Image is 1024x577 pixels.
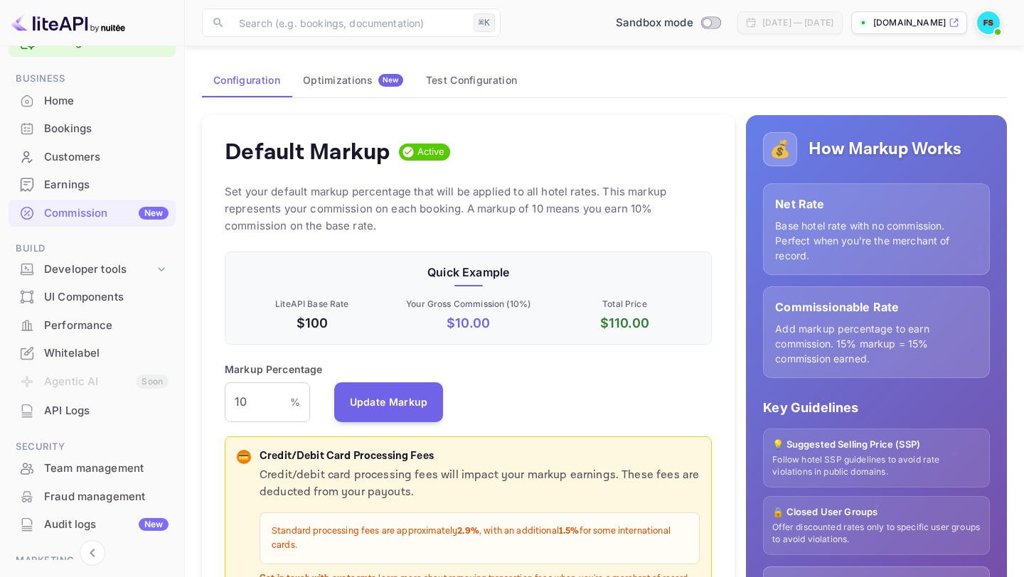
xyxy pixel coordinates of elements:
p: $100 [237,313,388,333]
input: Search (e.g. bookings, documentation) [230,9,468,37]
div: Earnings [44,177,169,193]
div: UI Components [44,289,169,306]
div: ⌘K [474,14,495,32]
p: [DOMAIN_NAME] [873,16,946,29]
a: Audit logsNew [9,511,176,537]
div: Fraud management [9,483,176,511]
p: 🔒 Closed User Groups [772,505,981,519]
div: Whitelabel [9,340,176,367]
button: Update Markup [334,382,444,422]
div: Home [9,87,176,115]
span: Build [9,241,176,257]
a: UI Components [9,284,176,310]
a: Home [9,87,176,114]
a: Team management [9,455,176,481]
p: $ 10.00 [393,313,544,333]
span: Marketing [9,553,176,568]
h4: Default Markup [225,138,390,166]
div: Commission [44,205,169,222]
div: API Logs [9,397,176,425]
a: Fraud management [9,483,176,509]
strong: 1.5% [559,525,580,537]
p: Credit/debit card processing fees will impact your markup earnings. These fees are deducted from ... [260,467,700,501]
p: Follow hotel SSP guidelines to avoid rate violations in public domains. [772,454,981,478]
p: Base hotel rate with no commission. Perfect when you're the merchant of record. [775,218,978,263]
span: Business [9,71,176,87]
div: Fraud management [44,489,169,505]
p: 💰 [769,136,791,162]
button: Collapse navigation [80,540,105,566]
span: Sandbox mode [616,15,693,31]
a: Whitelabel [9,340,176,366]
div: UI Components [9,284,176,311]
div: Developer tools [44,261,154,278]
button: Configuration [202,63,292,97]
div: Home [44,93,169,109]
a: Earnings [9,171,176,198]
div: Optimizations [303,74,403,87]
span: Security [9,439,176,455]
p: Markup Percentage [225,362,323,377]
button: Test Configuration [415,63,528,97]
input: 0 [225,382,290,422]
div: Team management [9,455,176,482]
p: 💳 [238,451,249,463]
h5: How Markup Works [809,138,961,161]
img: Find Samui [977,11,1000,34]
p: Standard processing fees are approximately , with an additional for some international cards. [272,524,688,552]
a: Customers [9,144,176,170]
div: Switch to Production mode [610,15,726,31]
div: Performance [44,318,169,334]
div: Customers [9,144,176,171]
a: API Logs [9,397,176,424]
p: % [290,394,300,409]
div: Bookings [44,121,169,137]
strong: 2.9% [457,525,479,537]
p: Net Rate [775,195,978,212]
p: Add markup percentage to earn commission. 15% markup = 15% commission earned. [775,321,978,366]
img: LiteAPI logo [11,11,125,34]
span: New [378,75,403,85]
a: Performance [9,312,176,338]
div: Audit logs [44,517,169,533]
div: Performance [9,312,176,340]
p: Credit/Debit Card Processing Fees [260,448,700,465]
p: 💡 Suggested Selling Price (SSP) [772,438,981,452]
div: New [139,518,169,531]
p: Offer discounted rates only to specific user groups to avoid violations. [772,522,981,546]
div: Developer tools [9,257,176,282]
p: Set your default markup percentage that will be applied to all hotel rates. This markup represent... [225,183,712,234]
div: Team management [44,460,169,477]
a: Bookings [9,115,176,141]
div: [DATE] — [DATE] [762,16,833,29]
span: Active [412,145,451,159]
p: Key Guidelines [763,398,990,417]
p: Total Price [550,298,700,311]
p: Your Gross Commission ( 10 %) [393,298,544,311]
p: Commissionable Rate [775,298,978,316]
div: Bookings [9,115,176,143]
p: $ 110.00 [550,313,700,333]
div: Audit logsNew [9,511,176,539]
div: New [139,207,169,220]
div: Customers [44,149,169,166]
div: CommissionNew [9,200,176,227]
div: Whitelabel [44,345,169,362]
a: CommissionNew [9,200,176,226]
p: Quick Example [237,264,700,281]
p: LiteAPI Base Rate [237,298,388,311]
div: Earnings [9,171,176,199]
div: API Logs [44,403,169,419]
